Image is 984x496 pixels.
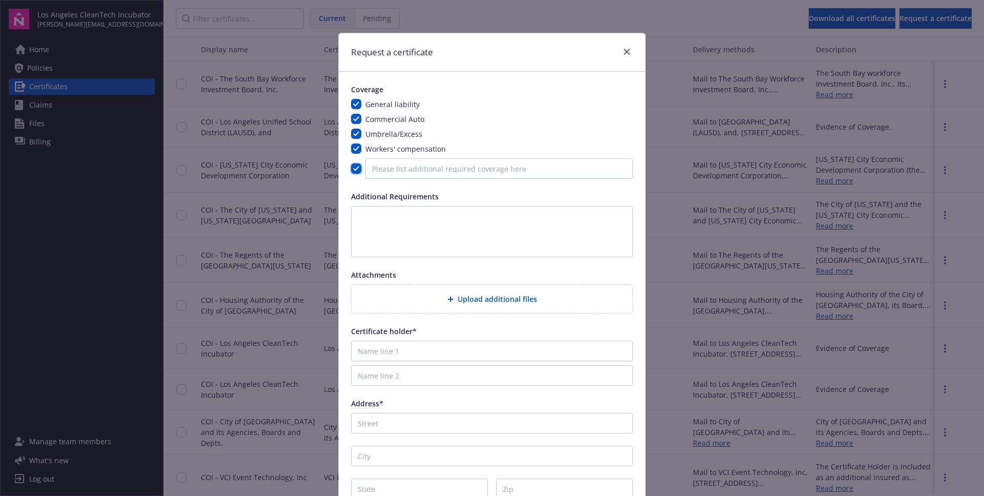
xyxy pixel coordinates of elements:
[365,129,422,139] span: Umbrella/Excess
[365,158,633,179] input: Please list additional required coverage here
[351,270,396,280] span: Attachments
[351,46,433,59] h1: Request a certificate
[351,413,633,433] input: Street
[365,99,420,109] span: General liability
[351,446,633,466] input: City
[365,114,424,124] span: Commercial Auto
[351,284,633,314] div: Upload additional files
[351,326,417,336] span: Certificate holder*
[458,294,537,304] span: Upload additional files
[351,365,633,386] input: Name line 2
[351,85,383,94] span: Coverage
[351,399,383,408] span: Address*
[351,192,439,201] span: Additional Requirements
[365,144,446,154] span: Workers' compensation
[351,341,633,361] input: Name line 1
[621,46,633,58] a: close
